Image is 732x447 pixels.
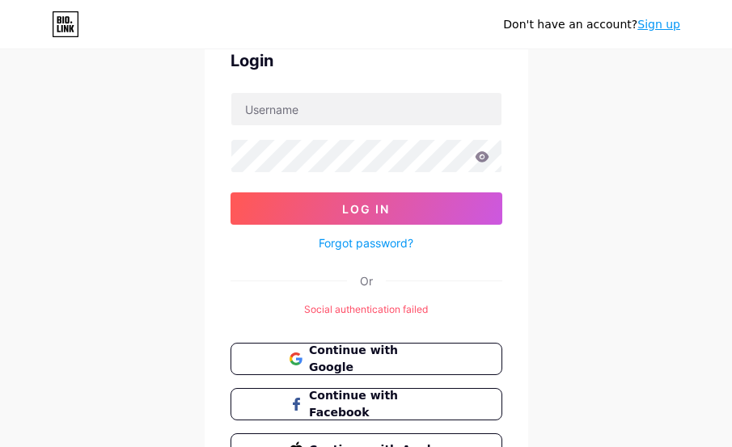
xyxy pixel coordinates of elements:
button: Continue with Facebook [231,388,502,420]
input: Username [231,93,501,125]
a: Sign up [637,18,680,31]
span: Continue with Google [309,342,442,376]
div: Social authentication failed [231,302,502,317]
button: Continue with Google [231,343,502,375]
div: Or [360,272,373,289]
span: Continue with Facebook [309,387,442,421]
div: Don't have an account? [503,16,680,33]
button: Log In [231,192,502,225]
a: Forgot password? [319,234,413,251]
span: Log In [342,202,390,216]
div: Login [231,48,502,73]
